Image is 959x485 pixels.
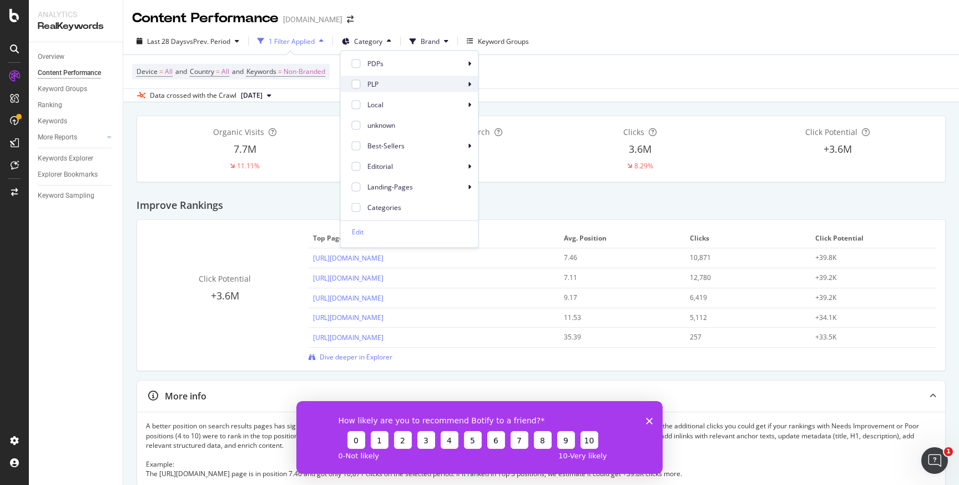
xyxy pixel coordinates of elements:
[690,293,795,303] div: 6,419
[269,37,315,46] div: 1 Filter Applied
[313,253,383,263] a: [URL][DOMAIN_NAME]
[132,32,244,50] button: Last 28 DaysvsPrev. Period
[211,289,239,302] span: +3.6M
[38,99,62,111] div: Ranking
[815,293,920,303] div: +39.2K
[246,67,276,76] span: Keywords
[38,169,98,181] div: Explorer Bookmarks
[38,51,115,63] a: Overview
[237,161,260,171] div: 11.11%
[147,37,186,46] span: Last 28 Days
[354,37,382,46] span: Category
[38,99,115,111] a: Ranking
[137,200,223,211] h2: Improve Rankings
[690,253,795,263] div: 10,871
[367,99,465,109] span: Local
[38,169,115,181] a: Explorer Bookmarks
[38,83,87,95] div: Keyword Groups
[38,132,77,143] div: More Reports
[690,273,795,283] div: 12,780
[634,161,653,171] div: 8.29%
[367,141,465,151] span: Best-Sellers
[564,273,669,283] div: 7.11
[367,120,470,130] span: unknown
[186,37,230,46] span: vs Prev. Period
[216,67,220,76] span: =
[159,67,163,76] span: =
[38,153,115,164] a: Keywords Explorer
[150,91,236,101] div: Data crossed with the Crawl
[944,447,953,456] span: 1
[199,273,251,284] span: Click Potential
[213,127,264,137] span: Organic Visits
[38,132,104,143] a: More Reports
[38,153,93,164] div: Keywords Explorer
[564,332,669,342] div: 35.39
[629,142,652,156] span: 3.6M
[815,313,920,323] div: +34.1K
[309,352,392,362] a: Dive deeper in Explorer
[38,116,67,127] div: Keywords
[296,401,663,474] iframe: Survey from Botify
[38,67,101,79] div: Content Performance
[175,67,187,76] span: and
[241,91,263,101] span: 2025 Aug. 9th
[313,333,383,342] a: [URL][DOMAIN_NAME]
[320,352,392,362] span: Dive deeper in Explorer
[38,51,64,63] div: Overview
[38,190,94,202] div: Keyword Sampling
[815,253,920,263] div: +39.8K
[132,9,279,28] div: Content Performance
[690,233,804,243] span: Clicks
[278,67,282,76] span: =
[815,233,929,243] span: Click Potential
[146,421,936,478] div: A better position on search results pages has significant impact on click-through rate, which inc...
[165,390,206,403] div: More info
[38,83,115,95] a: Keyword Groups
[564,293,669,303] div: 9.17
[221,64,229,79] span: All
[623,127,644,137] span: Clicks
[313,313,383,322] a: [URL][DOMAIN_NAME]
[284,64,325,79] span: Non-Branded
[367,202,470,212] span: Categories
[313,293,383,303] a: [URL][DOMAIN_NAME]
[347,16,354,23] div: arrow-right-arrow-left
[283,14,342,25] div: [DOMAIN_NAME]
[253,32,328,50] button: 1 Filter Applied
[478,37,529,46] div: Keyword Groups
[805,127,857,137] span: Click Potential
[236,89,276,102] button: [DATE]
[352,227,364,237] div: Edit
[690,313,795,323] div: 5,112
[367,161,465,171] span: Editorial
[234,142,256,156] span: 7.7M
[350,223,366,241] button: Edit
[337,32,396,50] button: Category
[462,32,533,50] button: Keyword Groups
[367,79,465,89] span: PLP
[690,332,795,342] div: 257
[815,273,920,283] div: +39.2K
[313,233,552,243] span: Top pages to improve
[421,37,440,46] span: Brand
[38,190,115,202] a: Keyword Sampling
[38,67,115,79] a: Content Performance
[921,447,948,474] iframe: Intercom live chat
[405,32,453,50] button: Brand
[367,182,465,192] span: Landing-Pages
